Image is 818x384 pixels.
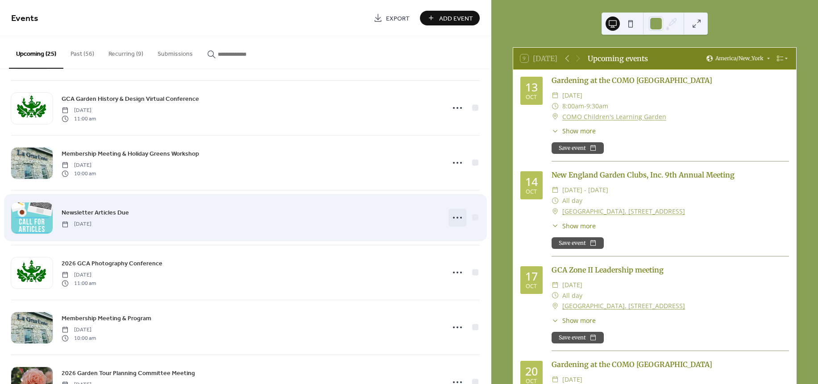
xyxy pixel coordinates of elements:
span: Membership Meeting & Program [62,314,151,323]
button: Submissions [150,36,200,68]
button: Save event [552,237,604,249]
span: Membership Meeting & Holiday Greens Workshop [62,149,199,159]
div: ​ [552,290,559,301]
div: 17 [525,271,538,282]
button: Upcoming (25) [9,36,63,69]
span: Events [11,10,38,27]
span: 10:00 am [62,334,96,342]
span: All day [562,290,582,301]
a: [GEOGRAPHIC_DATA], [STREET_ADDRESS] [562,206,685,217]
div: 14 [525,176,538,187]
span: All day [562,195,582,206]
span: - [584,101,586,111]
span: GCA Garden History & Design Virtual Conference [62,95,199,104]
span: [DATE] [62,271,96,279]
div: ​ [552,185,559,195]
span: America/New_York [715,56,764,61]
span: [DATE] [562,280,582,290]
span: 2026 GCA Photography Conference [62,259,162,268]
div: Gardening at the COMO [GEOGRAPHIC_DATA] [552,359,789,370]
div: ​ [552,221,559,231]
div: ​ [552,206,559,217]
span: 9:30am [586,101,608,111]
div: Oct [526,284,537,289]
span: Show more [562,221,596,231]
button: Save event [552,142,604,154]
div: ​ [552,280,559,290]
div: Oct [526,95,537,100]
button: ​Show more [552,221,596,231]
div: ​ [552,111,559,122]
a: COMO Children's Learning Garden [562,111,666,122]
a: GCA Garden History & Design Virtual Conference [62,94,199,104]
button: Recurring (9) [101,36,150,68]
div: Oct [526,189,537,195]
div: Upcoming events [588,53,648,64]
span: 2026 Garden Tour Planning Committee Meeting [62,369,195,378]
button: Add Event [420,11,480,25]
span: 10:00 am [62,169,96,178]
div: 13 [525,82,538,93]
span: 11:00 am [62,115,96,123]
span: Export [386,14,410,23]
span: [DATE] [562,90,582,101]
a: 2026 GCA Photography Conference [62,258,162,268]
span: Show more [562,126,596,136]
div: ​ [552,126,559,136]
a: Membership Meeting & Program [62,313,151,323]
div: New England Garden Clubs, Inc. 9th Annual Meeting [552,169,789,180]
a: Export [367,11,416,25]
span: Add Event [439,14,473,23]
span: [DATE] - [DATE] [562,185,608,195]
span: [DATE] [62,220,91,228]
span: 8:00am [562,101,584,111]
div: ​ [552,101,559,111]
span: [DATE] [62,326,96,334]
button: ​Show more [552,316,596,325]
a: Newsletter Articles Due [62,207,129,218]
div: ​ [552,90,559,101]
div: ​ [552,301,559,311]
span: [DATE] [62,107,96,115]
button: ​Show more [552,126,596,136]
div: Gardening at the COMO [GEOGRAPHIC_DATA] [552,75,789,86]
span: 11:00 am [62,279,96,287]
button: Past (56) [63,36,101,68]
span: Show more [562,316,596,325]
div: 20 [525,366,538,377]
a: 2026 Garden Tour Planning Committee Meeting [62,368,195,378]
div: ​ [552,316,559,325]
span: [DATE] [62,161,96,169]
button: Save event [552,332,604,343]
a: Membership Meeting & Holiday Greens Workshop [62,149,199,159]
div: ​ [552,195,559,206]
a: [GEOGRAPHIC_DATA], [STREET_ADDRESS] [562,301,685,311]
div: GCA Zone II Leadership meeting [552,264,789,275]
